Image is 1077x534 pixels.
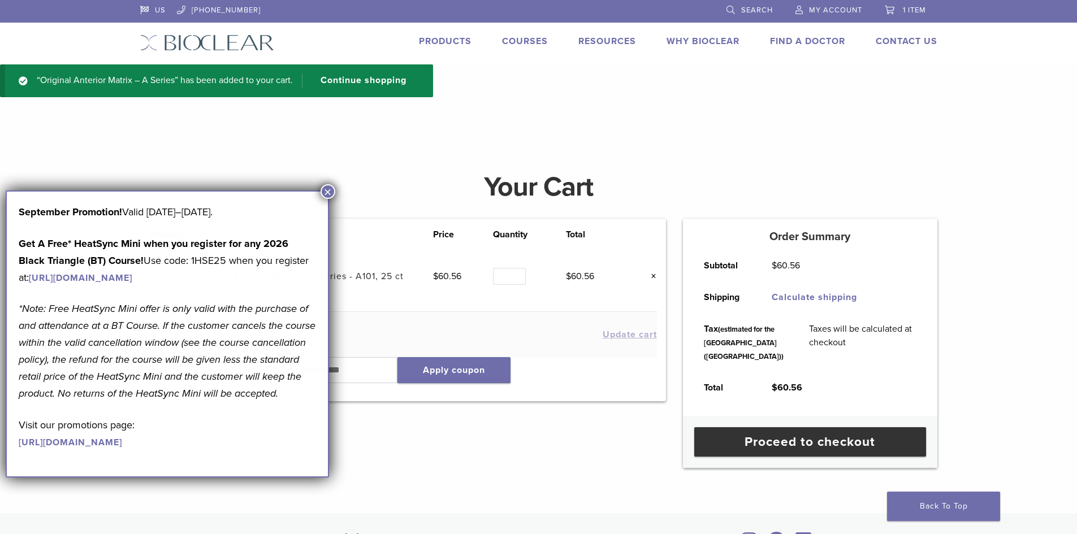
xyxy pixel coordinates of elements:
[903,6,926,15] span: 1 item
[397,357,511,383] button: Apply coupon
[19,203,316,220] p: Valid [DATE]–[DATE].
[694,427,926,457] a: Proceed to checkout
[772,382,777,393] span: $
[741,6,773,15] span: Search
[691,313,797,372] th: Tax
[603,330,657,339] button: Update cart
[493,228,566,241] th: Quantity
[704,325,784,361] small: (estimated for the [GEOGRAPHIC_DATA] ([GEOGRAPHIC_DATA]))
[19,416,316,450] p: Visit our promotions page:
[19,237,288,267] strong: Get A Free* HeatSync Mini when you register for any 2026 Black Triangle (BT) Course!
[419,36,472,47] a: Products
[19,437,122,448] a: [URL][DOMAIN_NAME]
[502,36,548,47] a: Courses
[772,260,800,271] bdi: 60.56
[433,271,438,282] span: $
[19,302,315,400] em: *Note: Free HeatSync Mini offer is only valid with the purchase of and attendance at a BT Course....
[772,260,777,271] span: $
[691,250,759,281] th: Subtotal
[140,34,274,51] img: Bioclear
[691,372,759,403] th: Total
[29,272,132,284] a: [URL][DOMAIN_NAME]
[876,36,937,47] a: Contact Us
[19,206,122,218] b: September Promotion!
[433,271,461,282] bdi: 60.56
[667,36,739,47] a: Why Bioclear
[887,492,1000,521] a: Back To Top
[642,269,657,284] a: Remove this item
[691,281,759,313] th: Shipping
[566,271,594,282] bdi: 60.56
[566,228,626,241] th: Total
[132,173,946,201] h1: Your Cart
[772,382,802,393] bdi: 60.56
[321,184,335,199] button: Close
[433,228,493,241] th: Price
[578,36,636,47] a: Resources
[683,230,937,244] h5: Order Summary
[809,6,862,15] span: My Account
[19,235,316,286] p: Use code: 1HSE25 when you register at:
[302,73,415,88] a: Continue shopping
[566,271,571,282] span: $
[772,292,857,303] a: Calculate shipping
[797,313,929,372] td: Taxes will be calculated at checkout
[770,36,845,47] a: Find A Doctor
